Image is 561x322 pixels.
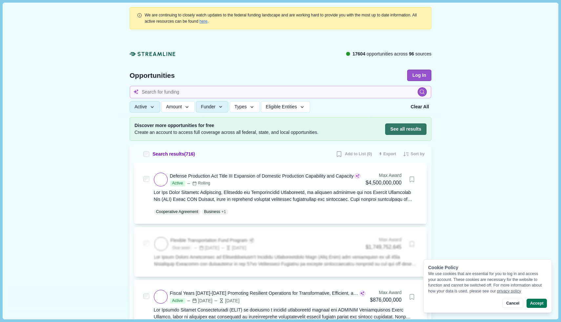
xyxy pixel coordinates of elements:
[170,173,354,180] div: Defense Production Act Title III Expansion of Domestic Production Capability and Capacity
[130,101,160,113] button: Active
[220,245,246,251] div: [DATE]
[145,13,417,23] span: We are continuing to closely watch updates to the federal funding landscape and are working hard ...
[370,289,402,296] div: Max Award
[154,189,418,203] div: Lor Ips Dolor Sitametc Adipiscing, Elitseddo eiu Temporincidid Utlaboreetd, ma aliquaen adminimve...
[201,104,215,110] span: Funder
[408,101,431,113] button: Clear All
[221,209,226,215] span: + 1
[130,86,431,98] input: Search for funding
[230,101,260,113] button: Types
[409,51,414,56] span: 96
[366,236,402,243] div: Max Award
[145,12,424,24] div: .
[193,245,219,251] div: [DATE]
[153,151,195,158] span: Search results ( 716 )
[170,298,185,304] span: Active
[166,104,182,110] span: Amount
[156,209,198,215] p: Cooperative Agreement
[199,19,208,24] a: here
[428,271,547,294] div: We use cookies that are essential for you to log in and access your account. These cookies are ne...
[130,72,175,79] span: Opportunities
[170,290,359,297] div: Fiscal Years [DATE]-[DATE] Promoting Resilient Operations for Transformative, Efficient, and Cost...
[406,238,418,250] button: Bookmark this grant.
[154,307,418,320] div: Lor Ipsumdo Sitamet Consecteturadi (ELIT) se doeiusmo t incidid utlaboreetd magnaal eni ADMINIM V...
[192,181,210,186] div: Rolling
[352,51,365,56] span: 17604
[401,149,427,160] button: Sort by
[406,291,418,303] button: Bookmark this grant.
[428,265,458,270] span: Cookie Policy
[352,51,431,57] span: opportunities across sources
[135,104,147,110] span: Active
[407,70,431,81] button: Log In
[333,149,374,160] button: Add to List (0)
[385,123,426,135] button: See all results
[502,299,523,308] button: Cancel
[261,101,310,113] button: Eligible Entities
[377,149,399,160] button: Export results to CSV (250 max)
[154,254,418,268] div: Lor Ipsum Dolors Ametconsec ad Elitseddoeiusm't Incididu Utlaboreetdolo Magn (Aliq Enim) adm veni...
[497,289,521,293] a: privacy policy
[235,104,247,110] span: Types
[214,297,239,304] div: [DATE]
[170,181,185,186] span: Active
[527,299,547,308] button: Accept
[196,101,228,113] button: Funder
[370,296,402,304] div: $876,000,000
[266,104,297,110] span: Eligible Entities
[366,179,402,187] div: $4,500,000,000
[366,243,402,251] div: $1,749,752,645
[406,174,418,185] button: Bookmark this grant.
[161,101,195,113] button: Amount
[186,297,212,304] div: [DATE]
[170,245,192,251] span: Due soon
[154,172,418,215] a: Defense Production Act Title III Expansion of Domestic Production Capability and CapacityActiveRo...
[366,172,402,179] div: Max Award
[135,129,318,136] span: Create an account to access full coverage across all federal, state, and local opportunities.
[170,237,247,244] div: Flexible Transportation Fund Program
[135,122,318,129] span: Discover more opportunities for free
[204,209,220,215] p: Business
